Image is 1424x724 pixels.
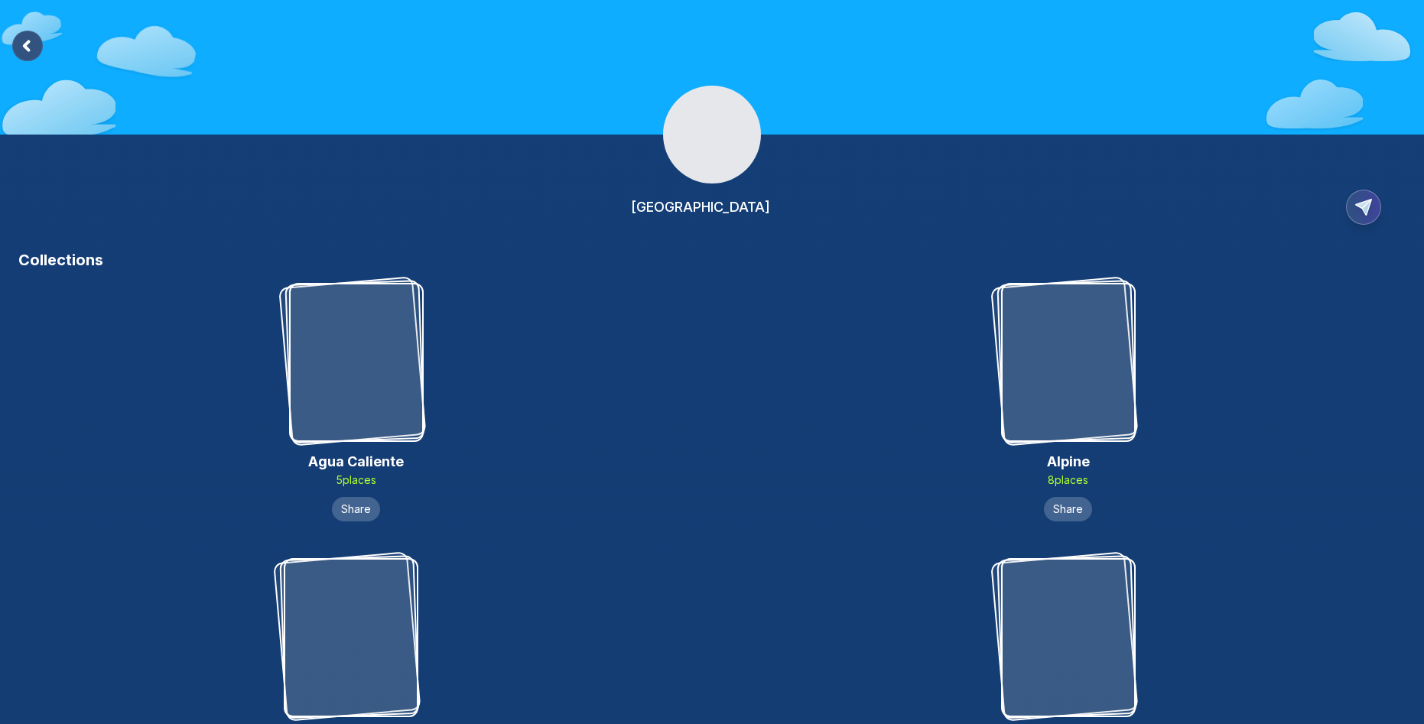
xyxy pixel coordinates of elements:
img: Agua Caliente [291,284,422,440]
h2: Alpine [1001,451,1136,472]
span: Share [341,502,371,517]
img: Balboa Park [285,560,417,716]
h2: [GEOGRAPHIC_DATA] [631,196,770,218]
button: Copy Profile Link [1340,183,1406,231]
img: Bankers Hill [1003,560,1134,716]
span: Share [1053,502,1083,517]
button: Share [1044,497,1092,521]
button: Share [332,497,380,521]
img: Profile Image [663,86,761,183]
h3: Collections [18,249,1406,271]
h2: Agua Caliente [289,451,424,472]
img: Alpine [1003,284,1134,440]
p: 8 place s [1001,472,1136,488]
p: 5 place s [289,472,424,488]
